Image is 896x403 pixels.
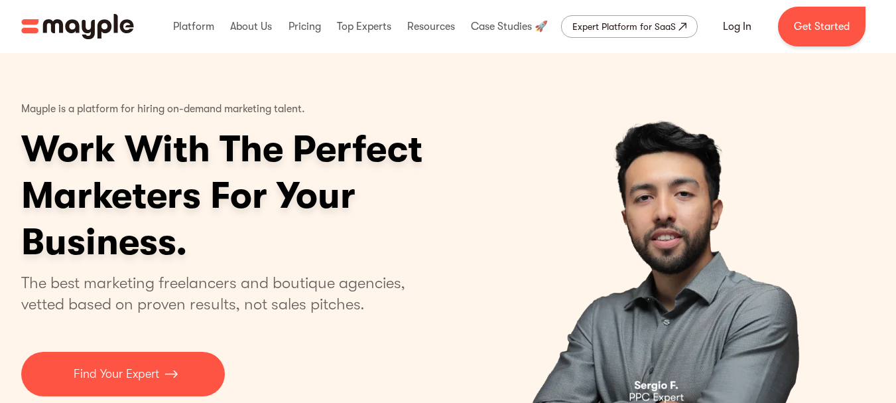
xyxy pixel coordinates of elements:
div: Expert Platform for SaaS [572,19,676,35]
a: Log In [707,11,767,42]
a: Find Your Expert [21,352,225,396]
a: Expert Platform for SaaS [561,15,698,38]
p: Mayple is a platform for hiring on-demand marketing talent. [21,93,305,126]
a: Get Started [778,7,865,46]
img: Mayple logo [21,14,134,39]
p: The best marketing freelancers and boutique agencies, vetted based on proven results, not sales p... [21,272,421,315]
h1: Work With The Perfect Marketers For Your Business. [21,126,525,266]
